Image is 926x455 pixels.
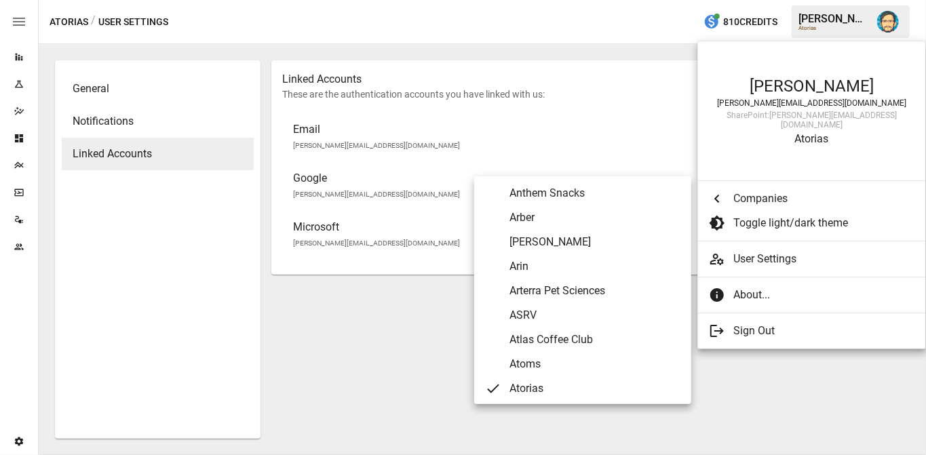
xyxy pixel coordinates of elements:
div: [PERSON_NAME] [712,77,912,96]
span: Atoms [509,356,680,372]
span: Arin [509,258,680,275]
span: Atlas Coffee Club [509,332,680,348]
span: Anthem Snacks [509,185,680,201]
span: Atorias [509,380,680,397]
div: [PERSON_NAME][EMAIL_ADDRESS][DOMAIN_NAME] [712,98,912,108]
span: Companies [733,191,904,207]
span: User Settings [733,251,914,267]
div: Atorias [712,132,912,145]
span: Arterra Pet Sciences [509,283,680,299]
span: ASRV [509,307,680,323]
span: Sign Out [733,323,904,339]
div: SharePoint: [PERSON_NAME][EMAIL_ADDRESS][DOMAIN_NAME] [712,111,912,130]
span: [PERSON_NAME] [509,234,680,250]
span: Arber [509,210,680,226]
span: Toggle light/dark theme [733,215,904,231]
span: About... [733,287,904,303]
